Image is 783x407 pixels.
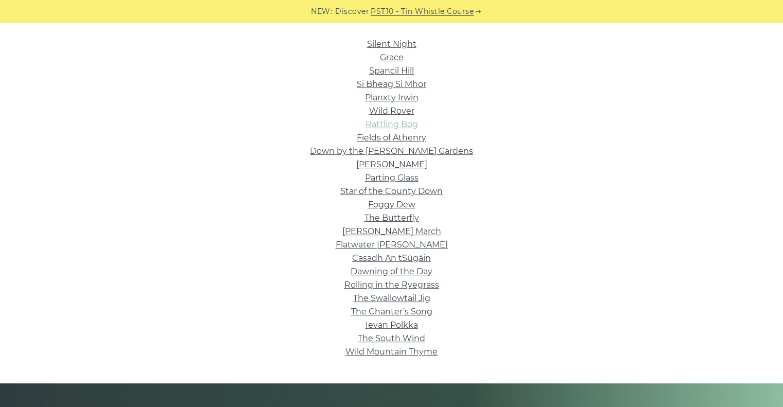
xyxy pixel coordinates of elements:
[345,347,438,357] a: Wild Mountain Thyme
[364,213,419,223] a: The Butterfly
[310,146,473,156] a: Down by the [PERSON_NAME] Gardens
[358,333,425,343] a: The South Wind
[365,173,419,183] a: Parting Glass
[351,307,432,316] a: The Chanter’s Song
[371,6,474,17] a: PST10 - Tin Whistle Course
[367,39,416,49] a: Silent Night
[366,320,418,330] a: Ievan Polkka
[311,6,332,17] span: NEW:
[351,267,432,276] a: Dawning of the Day
[356,160,427,169] a: [PERSON_NAME]
[365,93,419,102] a: Planxty Irwin
[380,52,404,62] a: Grace
[340,186,443,196] a: Star of the County Down
[357,133,426,143] a: Fields of Athenry
[353,293,430,303] a: The Swallowtail Jig
[342,226,441,236] a: [PERSON_NAME] March
[336,240,448,250] a: Flatwater [PERSON_NAME]
[368,200,415,209] a: Foggy Dew
[357,79,426,89] a: Si­ Bheag Si­ Mhor
[344,280,439,290] a: Rolling in the Ryegrass
[352,253,431,263] a: Casadh An tSúgáin
[369,106,414,116] a: Wild Rover
[369,66,414,76] a: Spancil Hill
[335,6,369,17] span: Discover
[366,119,418,129] a: Rattling Bog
